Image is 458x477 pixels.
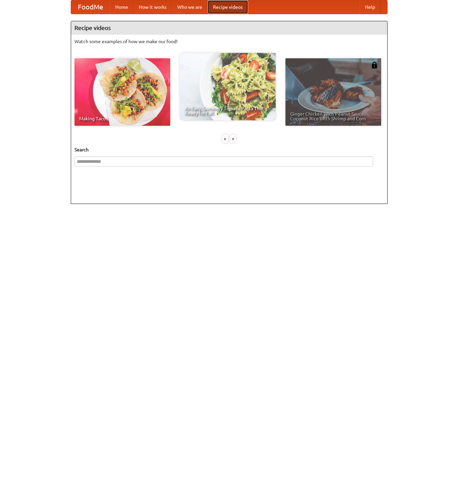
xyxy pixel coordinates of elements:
a: Help [360,0,380,14]
div: « [222,135,228,143]
div: » [230,135,236,143]
a: An Easy, Summery Tomato Pasta That's Ready for Fall [180,53,276,120]
h5: Search [74,146,384,153]
a: Who we are [172,0,208,14]
a: How it works [133,0,172,14]
h4: Recipe videos [71,21,387,35]
img: 483408.png [371,62,378,68]
p: Watch some examples of how we make our food! [74,38,384,45]
span: Making Tacos [79,116,165,121]
a: Making Tacos [74,58,170,126]
a: Recipe videos [208,0,248,14]
a: FoodMe [71,0,110,14]
span: An Easy, Summery Tomato Pasta That's Ready for Fall [185,106,271,116]
a: Home [110,0,133,14]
